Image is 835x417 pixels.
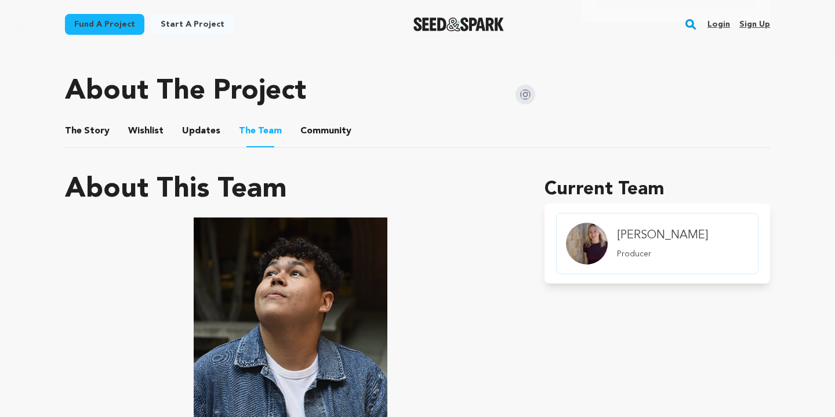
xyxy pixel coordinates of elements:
a: Sign up [739,15,770,34]
a: member.name Profile [556,213,758,274]
span: Story [65,124,110,138]
img: Team Image [566,223,608,264]
img: Seed&Spark Instagram Icon [515,85,535,104]
h1: About The Project [65,78,306,106]
h4: [PERSON_NAME] [617,227,708,244]
a: Login [707,15,730,34]
span: The [65,124,82,138]
span: Updates [182,124,220,138]
a: Fund a project [65,14,144,35]
span: Wishlist [128,124,164,138]
span: Team [239,124,282,138]
img: Seed&Spark Logo Dark Mode [413,17,504,31]
span: Community [300,124,351,138]
h1: Current Team [544,176,770,204]
span: The [239,124,256,138]
h1: About This Team [65,176,287,204]
a: Seed&Spark Homepage [413,17,504,31]
p: Producer [617,248,708,260]
a: Start a project [151,14,234,35]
